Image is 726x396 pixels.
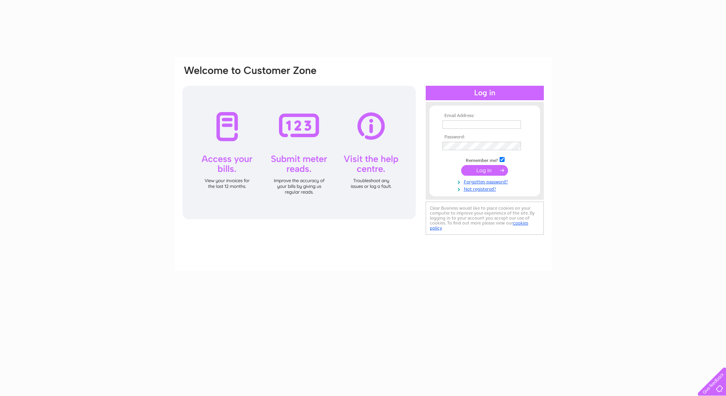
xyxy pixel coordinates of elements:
th: Email Address: [441,113,529,119]
td: Remember me? [441,156,529,164]
a: Forgotten password? [442,178,529,185]
a: Not registered? [442,185,529,192]
a: cookies policy [430,220,528,231]
div: Clear Business would like to place cookies on your computer to improve your experience of the sit... [426,202,544,235]
input: Submit [461,165,508,176]
th: Password: [441,135,529,140]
